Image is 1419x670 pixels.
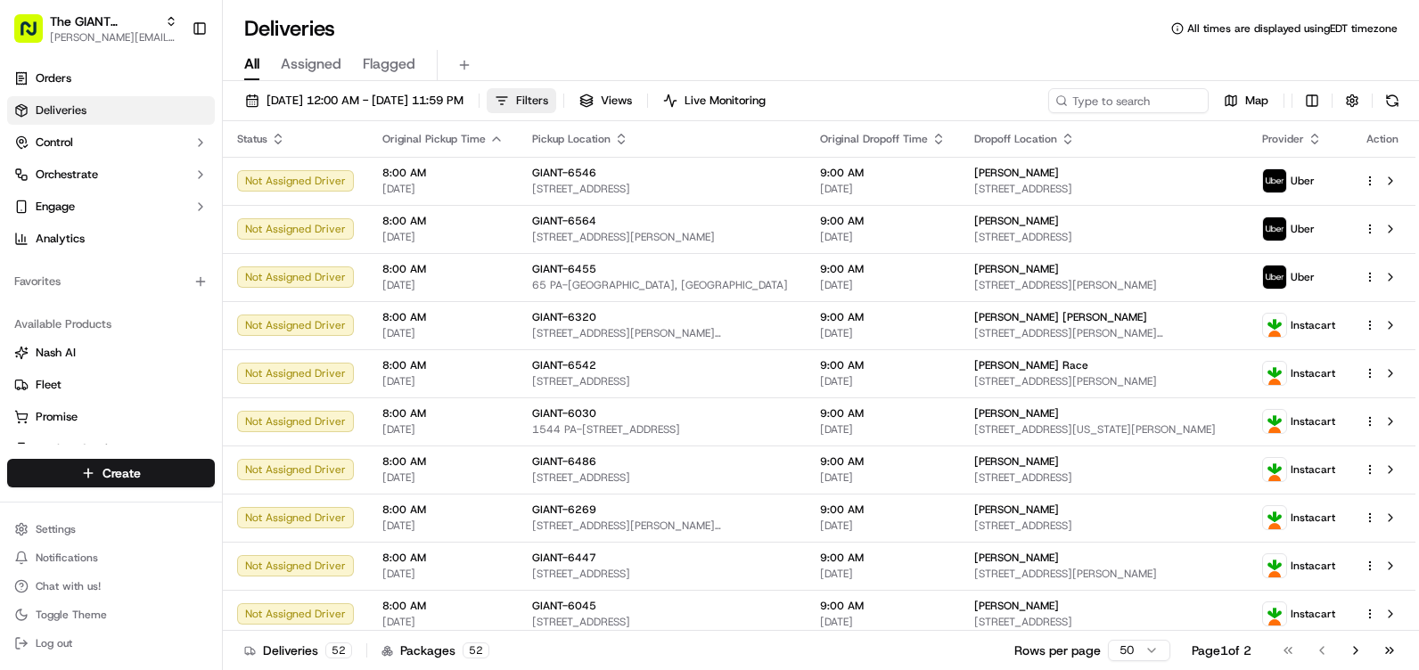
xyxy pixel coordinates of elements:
span: [PERSON_NAME] [974,166,1059,180]
span: GIANT-6045 [532,599,596,613]
button: Refresh [1380,88,1405,113]
span: [STREET_ADDRESS] [974,230,1234,244]
span: [DATE] [820,278,946,292]
span: Dropoff Location [974,132,1057,146]
span: [PERSON_NAME] [PERSON_NAME] [974,310,1147,324]
span: 9:00 AM [820,502,946,517]
span: 8:00 AM [382,262,504,276]
span: 8:00 AM [382,310,504,324]
button: [PERSON_NAME][EMAIL_ADDRESS][PERSON_NAME][DOMAIN_NAME] [50,30,177,45]
span: [PERSON_NAME] [974,406,1059,421]
button: Orchestrate [7,160,215,189]
div: Packages [381,641,489,659]
span: GIANT-6542 [532,358,596,372]
div: Action [1364,132,1401,146]
span: [DATE] [820,182,946,196]
span: 8:00 AM [382,406,504,421]
img: profile_instacart_ahold_partner.png [1263,314,1286,337]
span: Product Catalog [36,441,121,457]
button: Engage [7,192,215,221]
span: Live Monitoring [685,93,766,109]
div: Deliveries [244,641,352,659]
img: profile_instacart_ahold_partner.png [1263,362,1286,385]
span: [DATE] [820,470,946,485]
span: [DATE] [820,374,946,388]
span: Original Pickup Time [382,132,486,146]
span: [STREET_ADDRESS][PERSON_NAME][PERSON_NAME] [532,326,792,340]
span: GIANT-6320 [532,310,596,324]
span: [DATE] [820,567,946,581]
span: [DATE] [382,326,504,340]
span: Views [601,93,632,109]
span: Nash AI [36,345,76,361]
span: Analytics [36,231,85,247]
a: Orders [7,64,215,93]
a: Nash AI [14,345,208,361]
span: GIANT-6455 [532,262,596,276]
span: [DATE] [382,422,504,437]
span: [PERSON_NAME] Race [974,358,1088,372]
span: GIANT-6546 [532,166,596,180]
span: 9:00 AM [820,166,946,180]
span: [DATE] [820,519,946,533]
span: Instacart [1291,414,1335,429]
img: profile_instacart_ahold_partner.png [1263,458,1286,481]
button: Toggle Theme [7,602,215,627]
span: Orders [36,70,71,86]
a: Promise [14,409,208,425]
button: Map [1216,88,1276,113]
span: [STREET_ADDRESS][US_STATE][PERSON_NAME] [974,422,1234,437]
div: 52 [325,642,352,658]
span: [DATE] [382,470,504,485]
img: profile_uber_ahold_partner.png [1263,169,1286,192]
button: Chat with us! [7,574,215,599]
span: Uber [1291,222,1315,236]
span: Map [1245,93,1268,109]
a: Deliveries [7,96,215,125]
span: 9:00 AM [820,406,946,421]
button: Filters [487,88,556,113]
span: [STREET_ADDRESS] [532,182,792,196]
button: Promise [7,403,215,431]
span: [STREET_ADDRESS] [974,519,1234,533]
span: [STREET_ADDRESS][PERSON_NAME][PERSON_NAME] [532,519,792,533]
span: 8:00 AM [382,551,504,565]
button: Live Monitoring [655,88,774,113]
span: Instacart [1291,462,1335,477]
span: GIANT-6030 [532,406,596,421]
span: [DATE] [382,182,504,196]
button: [DATE] 12:00 AM - [DATE] 11:59 PM [237,88,472,113]
span: Control [36,135,73,151]
img: profile_instacart_ahold_partner.png [1263,410,1286,433]
span: Original Dropoff Time [820,132,928,146]
span: 9:00 AM [820,599,946,613]
span: The GIANT Company [50,12,158,30]
img: profile_uber_ahold_partner.png [1263,266,1286,289]
h1: Deliveries [244,14,335,43]
span: [STREET_ADDRESS] [532,374,792,388]
img: profile_instacart_ahold_partner.png [1263,554,1286,577]
span: Instacart [1291,318,1335,332]
button: Log out [7,631,215,656]
span: Engage [36,199,75,215]
a: Product Catalog [14,441,208,457]
span: [STREET_ADDRESS] [532,615,792,629]
span: [DATE] [382,230,504,244]
span: [DATE] [382,278,504,292]
button: Views [571,88,640,113]
span: [DATE] [382,615,504,629]
span: GIANT-6447 [532,551,596,565]
span: All times are displayed using EDT timezone [1187,21,1398,36]
span: Instacart [1291,607,1335,621]
span: Settings [36,522,76,536]
span: 9:00 AM [820,454,946,469]
span: [PERSON_NAME] [974,599,1059,613]
span: 8:00 AM [382,454,504,469]
span: [PERSON_NAME] [974,262,1059,276]
span: [PERSON_NAME] [974,502,1059,517]
span: Notifications [36,551,98,565]
span: 9:00 AM [820,262,946,276]
span: 8:00 AM [382,166,504,180]
span: Assigned [281,53,341,75]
